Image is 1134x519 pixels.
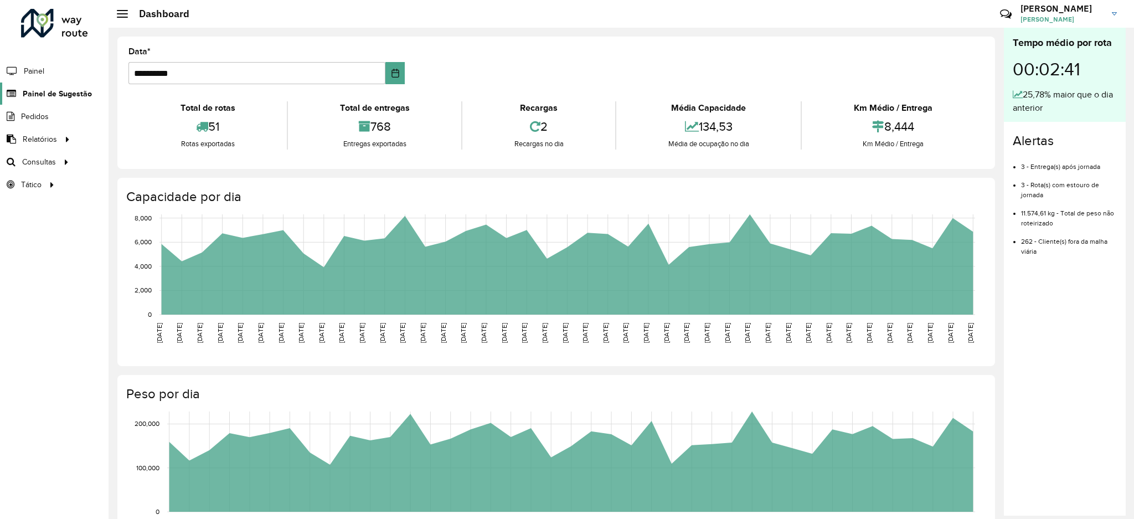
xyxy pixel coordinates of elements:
[465,115,612,138] div: 2
[135,238,152,245] text: 6,000
[1021,153,1117,172] li: 3 - Entrega(s) após jornada
[24,65,44,77] span: Painel
[541,323,548,343] text: [DATE]
[480,323,487,343] text: [DATE]
[906,323,913,343] text: [DATE]
[297,323,305,343] text: [DATE]
[128,8,189,20] h2: Dashboard
[156,508,159,515] text: 0
[602,323,609,343] text: [DATE]
[419,323,426,343] text: [DATE]
[967,323,974,343] text: [DATE]
[1013,35,1117,50] div: Tempo médio por rota
[683,323,690,343] text: [DATE]
[785,323,792,343] text: [DATE]
[236,323,244,343] text: [DATE]
[338,323,345,343] text: [DATE]
[217,323,224,343] text: [DATE]
[126,386,984,402] h4: Peso por dia
[465,101,612,115] div: Recargas
[865,323,873,343] text: [DATE]
[21,179,42,191] span: Tático
[460,323,467,343] text: [DATE]
[176,323,183,343] text: [DATE]
[744,323,751,343] text: [DATE]
[291,138,458,150] div: Entregas exportadas
[358,323,365,343] text: [DATE]
[148,311,152,318] text: 0
[379,323,386,343] text: [DATE]
[764,323,771,343] text: [DATE]
[1020,14,1104,24] span: [PERSON_NAME]
[135,263,152,270] text: 4,000
[135,420,159,428] text: 200,000
[805,115,981,138] div: 8,444
[385,62,405,84] button: Choose Date
[581,323,589,343] text: [DATE]
[926,323,934,343] text: [DATE]
[501,323,508,343] text: [DATE]
[947,323,954,343] text: [DATE]
[126,189,984,205] h4: Capacidade por dia
[23,88,92,100] span: Painel de Sugestão
[1013,50,1117,88] div: 00:02:41
[619,101,798,115] div: Média Capacidade
[196,323,203,343] text: [DATE]
[886,323,893,343] text: [DATE]
[135,287,152,294] text: 2,000
[318,323,325,343] text: [DATE]
[622,323,629,343] text: [DATE]
[805,138,981,150] div: Km Médio / Entrega
[135,214,152,222] text: 8,000
[440,323,447,343] text: [DATE]
[994,2,1018,26] a: Contato Rápido
[619,115,798,138] div: 134,53
[156,323,163,343] text: [DATE]
[22,156,56,168] span: Consultas
[1013,88,1117,115] div: 25,78% maior que o dia anterior
[1020,3,1104,14] h3: [PERSON_NAME]
[1013,133,1117,149] h4: Alertas
[291,115,458,138] div: 768
[1021,228,1117,256] li: 262 - Cliente(s) fora da malha viária
[642,323,650,343] text: [DATE]
[291,101,458,115] div: Total de entregas
[520,323,528,343] text: [DATE]
[663,323,670,343] text: [DATE]
[465,138,612,150] div: Recargas no dia
[277,323,285,343] text: [DATE]
[136,464,159,471] text: 100,000
[21,111,49,122] span: Pedidos
[724,323,731,343] text: [DATE]
[561,323,569,343] text: [DATE]
[131,115,284,138] div: 51
[399,323,406,343] text: [DATE]
[845,323,852,343] text: [DATE]
[131,138,284,150] div: Rotas exportadas
[131,101,284,115] div: Total de rotas
[128,45,151,58] label: Data
[1021,172,1117,200] li: 3 - Rota(s) com estouro de jornada
[257,323,264,343] text: [DATE]
[805,101,981,115] div: Km Médio / Entrega
[619,138,798,150] div: Média de ocupação no dia
[825,323,832,343] text: [DATE]
[805,323,812,343] text: [DATE]
[703,323,710,343] text: [DATE]
[1021,200,1117,228] li: 11.574,61 kg - Total de peso não roteirizado
[23,133,57,145] span: Relatórios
